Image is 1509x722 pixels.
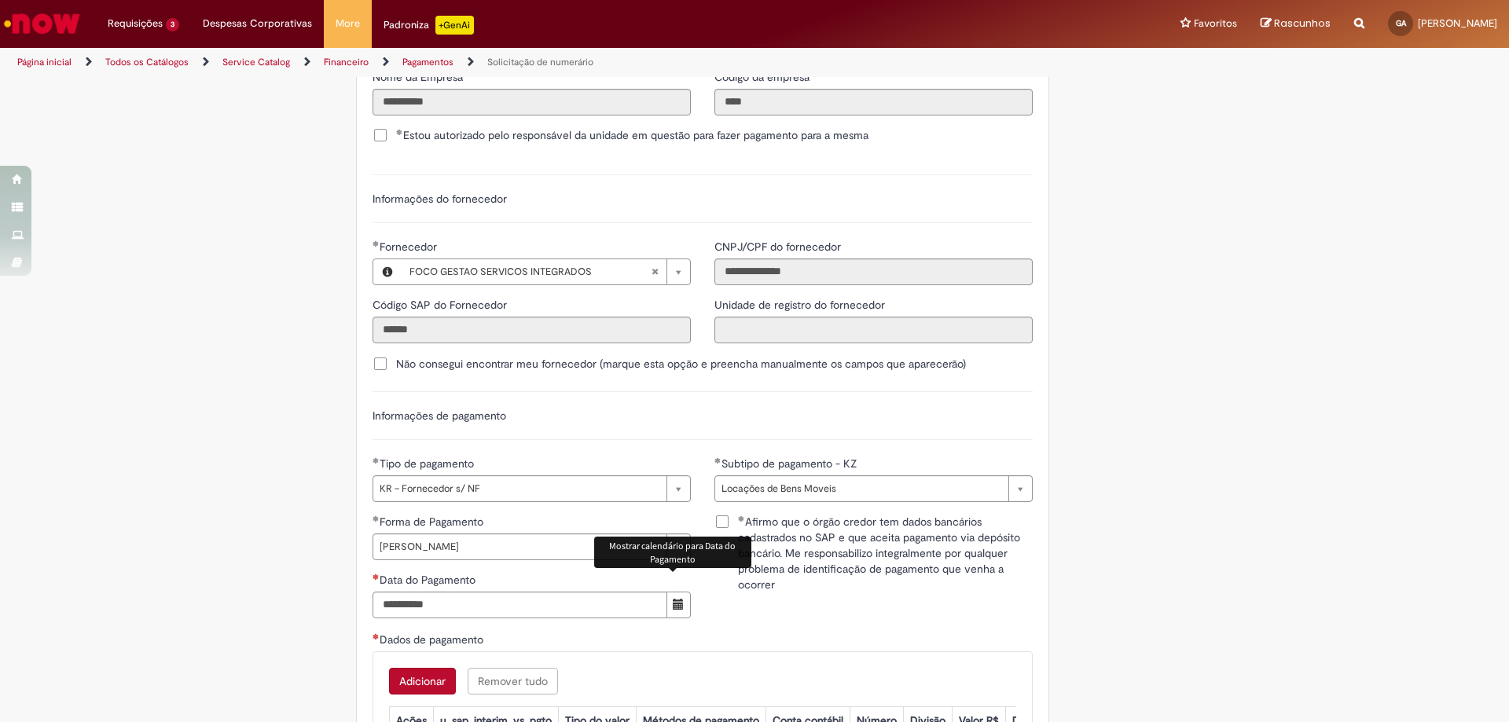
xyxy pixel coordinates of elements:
[1261,16,1331,31] a: Rascunhos
[721,476,1000,501] span: Locações de Bens Moveis
[487,56,593,68] a: Solicitação de numerário
[17,56,72,68] a: Página inicial
[738,514,1033,592] span: Afirmo que o órgão credor tem dados bancários cadastrados no SAP e que aceita pagamento via depós...
[714,298,888,312] span: Somente leitura - Unidade de registro do fornecedor
[384,16,474,35] div: Padroniza
[714,457,721,464] span: Obrigatório Preenchido
[380,240,440,254] span: Somente leitura - Fornecedor
[714,317,1033,343] input: Unidade de registro do fornecedor
[1396,18,1406,28] span: GA
[373,574,380,580] span: Necessários
[12,48,994,77] ul: Trilhas de página
[380,515,486,529] span: Forma de Pagamento
[373,297,510,313] label: Somente leitura - Código SAP do Fornecedor
[324,56,369,68] a: Financeiro
[166,18,179,31] span: 3
[373,457,380,464] span: Obrigatório Preenchido
[373,633,380,640] span: Necessários
[373,239,440,255] label: Fornecedor
[714,297,888,313] label: Somente leitura - Unidade de registro do fornecedor
[1274,16,1331,31] span: Rascunhos
[409,259,651,284] span: FOCO GESTAO SERVICOS INTEGRADOS
[373,592,667,618] input: Data do Pagamento
[222,56,290,68] a: Service Catalog
[373,89,691,115] input: Nome da Empresa
[396,129,403,135] span: Obrigatório Preenchido
[203,16,312,31] span: Despesas Corporativas
[2,8,83,39] img: ServiceNow
[643,259,666,284] abbr: Limpar campo Fornecedor
[336,16,360,31] span: More
[721,456,860,471] span: Subtipo de pagamento - KZ
[373,409,506,423] label: Informações de pagamento
[714,89,1033,115] input: Código da empresa
[373,240,380,247] span: Obrigatório Preenchido
[594,537,751,568] div: Mostrar calendário para Data do Pagamento
[714,239,844,255] label: Somente leitura - CNPJ/CPF do fornecedor
[396,127,868,143] span: Estou autorizado pelo responsável da unidade em questão para fazer pagamento para a mesma
[714,240,844,254] span: Somente leitura - CNPJ/CPF do fornecedor
[1194,16,1237,31] span: Favoritos
[373,317,691,343] input: Código SAP do Fornecedor
[373,298,510,312] span: Somente leitura - Código SAP do Fornecedor
[435,16,474,35] p: +GenAi
[108,16,163,31] span: Requisições
[666,592,691,618] button: Mostrar calendário para Data do Pagamento
[1418,16,1497,30] span: [PERSON_NAME]
[105,56,189,68] a: Todos os Catálogos
[380,476,659,501] span: KR – Fornecedor s/ NF
[373,515,380,522] span: Obrigatório Preenchido
[373,192,507,206] label: Informações do fornecedor
[738,515,745,522] span: Obrigatório Preenchido
[714,258,1033,285] input: CNPJ/CPF do fornecedor
[714,70,813,84] span: Somente leitura - Código da empresa
[380,632,486,647] span: Dados de pagamento
[373,70,466,84] span: Somente leitura - Nome da Empresa
[402,259,690,284] a: FOCO GESTAO SERVICOS INTEGRADOSLimpar campo Fornecedor
[380,573,479,587] span: Data do Pagamento
[380,456,477,471] span: Tipo de pagamento
[402,56,453,68] a: Pagamentos
[396,356,966,372] span: Não consegui encontrar meu fornecedor (marque esta opção e preencha manualmente os campos que apa...
[380,534,659,559] span: [PERSON_NAME]
[389,668,456,695] button: Add a row for Dados de pagamento
[373,259,402,284] button: Fornecedor , Visualizar este registro FOCO GESTAO SERVICOS INTEGRADOS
